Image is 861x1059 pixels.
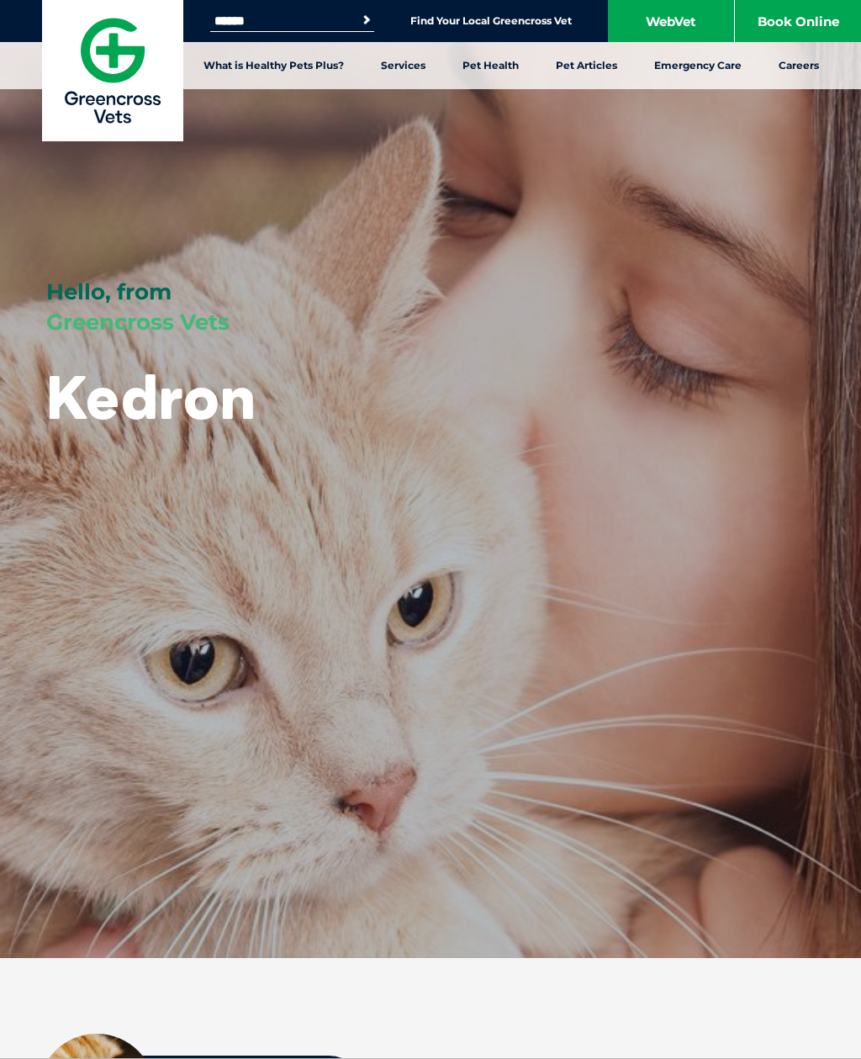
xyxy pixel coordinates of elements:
a: Find Your Local Greencross Vet [410,14,572,28]
h1: Kedron [46,363,256,430]
span: Greencross Vets [46,309,230,336]
a: What is Healthy Pets Plus? [185,42,362,89]
a: Emergency Care [636,42,760,89]
a: Services [362,42,444,89]
a: Careers [760,42,837,89]
a: Pet Articles [537,42,636,89]
a: Pet Health [444,42,537,89]
button: Search [358,12,375,29]
span: Hello, from [46,278,172,305]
